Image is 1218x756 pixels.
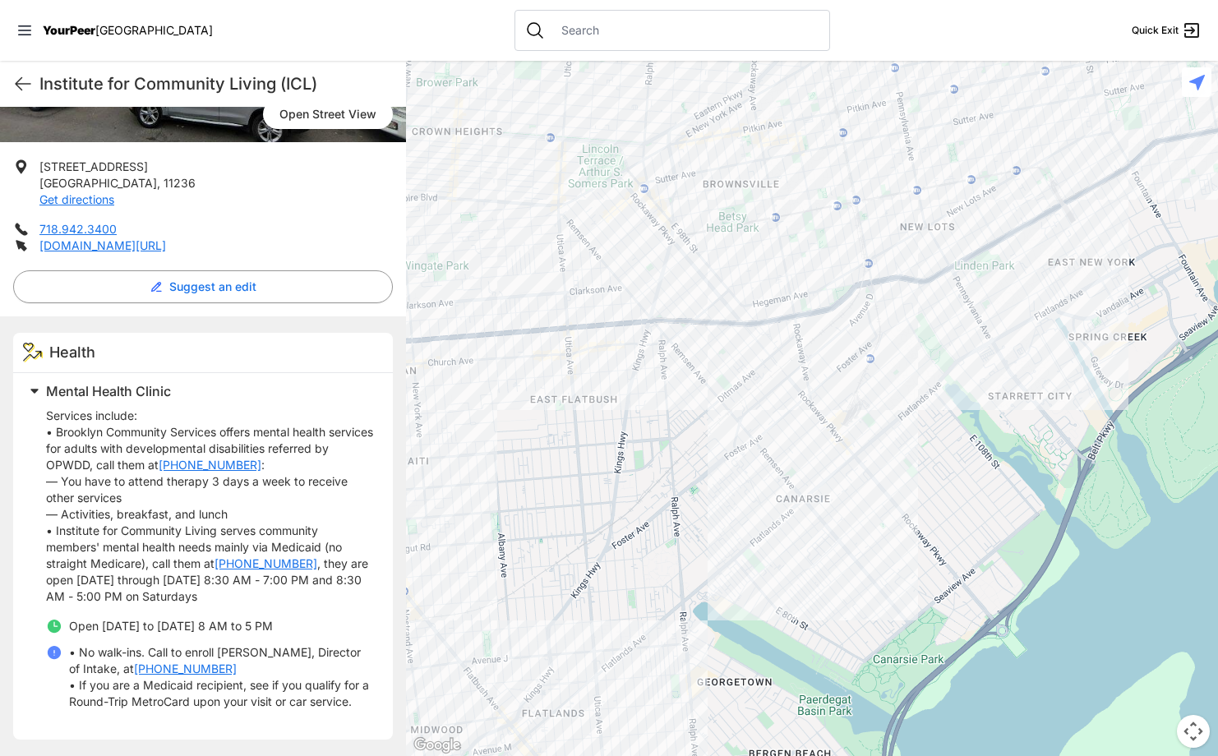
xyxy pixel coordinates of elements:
a: Quick Exit [1132,21,1202,40]
input: Search [551,22,819,39]
span: Suggest an edit [169,279,256,295]
span: Mental Health Clinic [46,383,171,399]
h1: Institute for Community Living (ICL) [39,72,393,95]
span: Health [49,343,95,361]
img: Google [410,735,464,756]
span: Open Street View [263,99,393,129]
a: [PHONE_NUMBER] [159,457,261,473]
p: • No walk-ins. Call to enroll [PERSON_NAME], Director of Intake, at • If you are a Medicaid recip... [69,644,373,710]
span: Quick Exit [1132,24,1179,37]
a: YourPeer[GEOGRAPHIC_DATA] [43,25,213,35]
span: [STREET_ADDRESS] [39,159,148,173]
a: [PHONE_NUMBER] [215,555,317,572]
span: 11236 [164,176,196,190]
span: Open [DATE] to [DATE] 8 AM to 5 PM [69,619,273,633]
p: Services include: • Brooklyn Community Services offers mental health services for adults with dev... [46,408,373,605]
span: [GEOGRAPHIC_DATA] [39,176,157,190]
button: Map camera controls [1177,715,1210,748]
a: [DOMAIN_NAME][URL] [39,238,166,252]
a: 718.942.3400 [39,222,117,236]
span: , [157,176,160,190]
a: [PHONE_NUMBER] [134,661,237,677]
button: Suggest an edit [13,270,393,303]
a: Get directions [39,192,114,206]
a: Open this area in Google Maps (opens a new window) [410,735,464,756]
span: YourPeer [43,23,95,37]
span: [GEOGRAPHIC_DATA] [95,23,213,37]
